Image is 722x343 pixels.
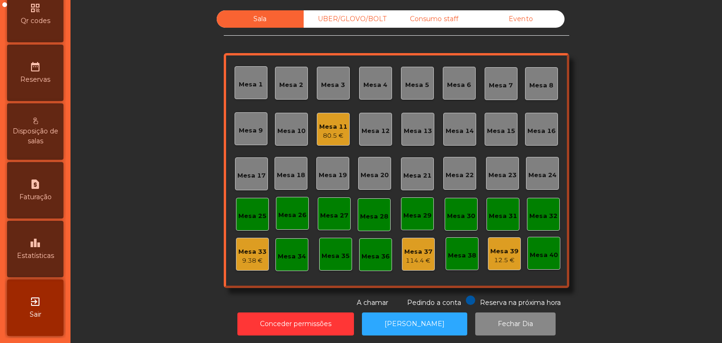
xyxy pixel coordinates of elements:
div: Mesa 7 [489,81,513,90]
div: Mesa 34 [278,252,306,261]
span: Reservas [20,75,50,85]
span: Sair [30,310,41,320]
div: Mesa 31 [489,211,517,221]
div: Mesa 36 [361,252,390,261]
div: Mesa 19 [319,171,347,180]
div: 114.4 € [404,256,432,265]
div: Mesa 8 [529,81,553,90]
div: Mesa 12 [361,126,390,136]
div: Mesa 9 [239,126,263,135]
span: Disposição de salas [9,126,61,146]
div: Mesa 10 [277,126,306,136]
i: leaderboard [30,237,41,249]
i: date_range [30,61,41,72]
div: Mesa 6 [447,80,471,90]
i: request_page [30,179,41,190]
div: Mesa 25 [238,211,267,221]
div: Mesa 40 [530,250,558,260]
div: Mesa 20 [361,171,389,180]
div: Mesa 5 [405,80,429,90]
div: Mesa 1 [239,80,263,89]
div: Mesa 28 [360,212,388,221]
div: Mesa 18 [277,171,305,180]
div: Mesa 33 [238,247,267,257]
span: A chamar [357,298,388,307]
div: Mesa 22 [446,171,474,180]
div: Mesa 4 [363,80,387,90]
span: Estatísticas [17,251,54,261]
div: Evento [478,10,565,28]
div: Mesa 14 [446,126,474,136]
span: Reserva na próxima hora [480,298,561,307]
div: Mesa 21 [403,171,432,180]
div: Mesa 17 [237,171,266,180]
div: Mesa 29 [403,211,432,220]
div: Mesa 13 [404,126,432,136]
div: Mesa 11 [319,122,347,132]
button: Fechar Dia [475,312,556,335]
div: Consumo staff [391,10,478,28]
div: Mesa 39 [490,247,518,256]
div: UBER/GLOVO/BOLT [304,10,391,28]
div: 12.5 € [490,256,518,265]
div: Sala [217,10,304,28]
div: Mesa 37 [404,247,432,257]
button: Conceder permissões [237,312,354,335]
span: Faturação [19,192,52,202]
span: Qr codes [21,16,50,26]
div: Mesa 35 [322,251,350,261]
i: exit_to_app [30,296,41,307]
div: Mesa 16 [527,126,556,136]
div: 80.5 € [319,131,347,140]
div: Mesa 27 [320,211,348,220]
button: [PERSON_NAME] [362,312,467,335]
i: qr_code [30,2,41,14]
div: Mesa 24 [528,171,557,180]
div: Mesa 23 [488,171,517,180]
div: Mesa 15 [487,126,515,136]
div: Mesa 26 [278,210,306,220]
div: Mesa 3 [321,80,345,90]
span: Pedindo a conta [407,298,461,307]
div: Mesa 32 [529,211,557,221]
div: 9.38 € [238,256,267,265]
div: Mesa 30 [447,211,475,221]
div: Mesa 38 [448,251,476,260]
div: Mesa 2 [279,80,303,90]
